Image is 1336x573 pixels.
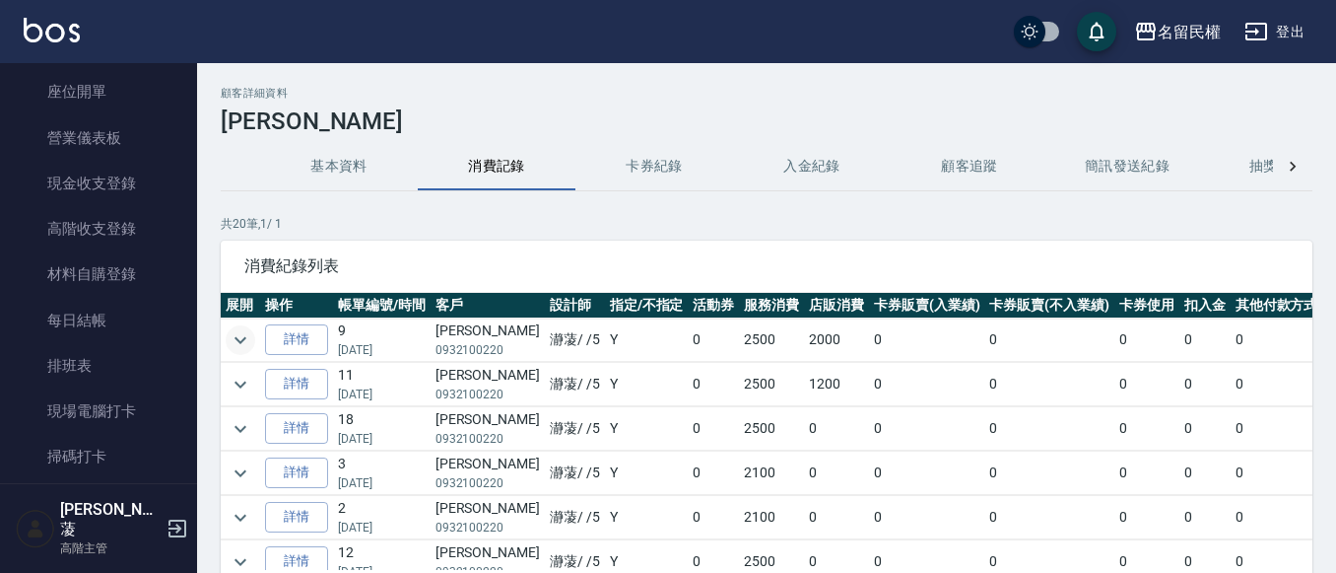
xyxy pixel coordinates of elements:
[8,161,189,206] a: 現金收支登錄
[804,496,869,539] td: 0
[1179,293,1231,319] th: 扣入金
[8,115,189,161] a: 營業儀表板
[739,363,804,406] td: 2500
[545,407,605,451] td: 瀞蓤 / /5
[60,500,161,539] h5: [PERSON_NAME]蓤
[984,496,1114,539] td: 0
[8,206,189,251] a: 高階收支登錄
[804,452,869,495] td: 0
[1231,293,1323,319] th: 其他付款方式
[226,370,255,399] button: expand row
[221,215,1312,233] p: 共 20 筆, 1 / 1
[260,293,333,319] th: 操作
[8,389,189,434] a: 現場電腦打卡
[265,458,328,488] a: 詳情
[333,407,431,451] td: 18
[984,319,1114,362] td: 0
[739,319,804,362] td: 2500
[418,143,575,190] button: 消費記錄
[226,459,255,488] button: expand row
[1126,12,1229,52] button: 名留民權
[984,452,1114,495] td: 0
[431,363,545,406] td: [PERSON_NAME]
[545,319,605,362] td: 瀞蓤 / /5
[8,434,189,479] a: 掃碼打卡
[265,369,328,399] a: 詳情
[605,319,689,362] td: Y
[1048,143,1206,190] button: 簡訊發送紀錄
[1158,20,1221,44] div: 名留民權
[739,293,804,319] th: 服務消費
[688,496,739,539] td: 0
[8,251,189,297] a: 材料自購登錄
[1231,407,1323,451] td: 0
[605,363,689,406] td: Y
[739,407,804,451] td: 2500
[226,414,255,444] button: expand row
[1114,293,1179,319] th: 卡券使用
[1179,452,1231,495] td: 0
[804,363,869,406] td: 1200
[1114,407,1179,451] td: 0
[435,474,540,492] p: 0932100220
[605,496,689,539] td: Y
[338,386,426,403] p: [DATE]
[688,452,739,495] td: 0
[869,407,985,451] td: 0
[24,18,80,42] img: Logo
[984,407,1114,451] td: 0
[338,474,426,492] p: [DATE]
[1179,319,1231,362] td: 0
[435,386,540,403] p: 0932100220
[545,496,605,539] td: 瀞蓤 / /5
[265,502,328,533] a: 詳情
[8,69,189,114] a: 座位開單
[338,519,426,537] p: [DATE]
[869,363,985,406] td: 0
[8,343,189,389] a: 排班表
[984,293,1114,319] th: 卡券販賣(不入業績)
[804,293,869,319] th: 店販消費
[333,319,431,362] td: 9
[1077,12,1116,51] button: save
[333,496,431,539] td: 2
[435,519,540,537] p: 0932100220
[739,496,804,539] td: 2100
[60,539,161,557] p: 高階主管
[739,452,804,495] td: 2100
[8,298,189,343] a: 每日結帳
[244,256,1289,276] span: 消費紀錄列表
[804,407,869,451] td: 0
[1231,496,1323,539] td: 0
[221,107,1312,135] h3: [PERSON_NAME]
[733,143,891,190] button: 入金紀錄
[226,503,255,533] button: expand row
[338,341,426,359] p: [DATE]
[333,452,431,495] td: 3
[545,293,605,319] th: 設計師
[688,319,739,362] td: 0
[688,293,739,319] th: 活動券
[869,496,985,539] td: 0
[333,363,431,406] td: 11
[869,452,985,495] td: 0
[1179,407,1231,451] td: 0
[431,407,545,451] td: [PERSON_NAME]
[221,87,1312,100] h2: 顧客詳細資料
[605,293,689,319] th: 指定/不指定
[545,363,605,406] td: 瀞蓤 / /5
[804,319,869,362] td: 2000
[575,143,733,190] button: 卡券紀錄
[333,293,431,319] th: 帳單編號/時間
[869,293,985,319] th: 卡券販賣(入業績)
[869,319,985,362] td: 0
[431,452,545,495] td: [PERSON_NAME]
[16,509,55,548] img: Person
[1236,14,1312,50] button: 登出
[1114,319,1179,362] td: 0
[265,413,328,444] a: 詳情
[338,430,426,448] p: [DATE]
[891,143,1048,190] button: 顧客追蹤
[1231,363,1323,406] td: 0
[431,319,545,362] td: [PERSON_NAME]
